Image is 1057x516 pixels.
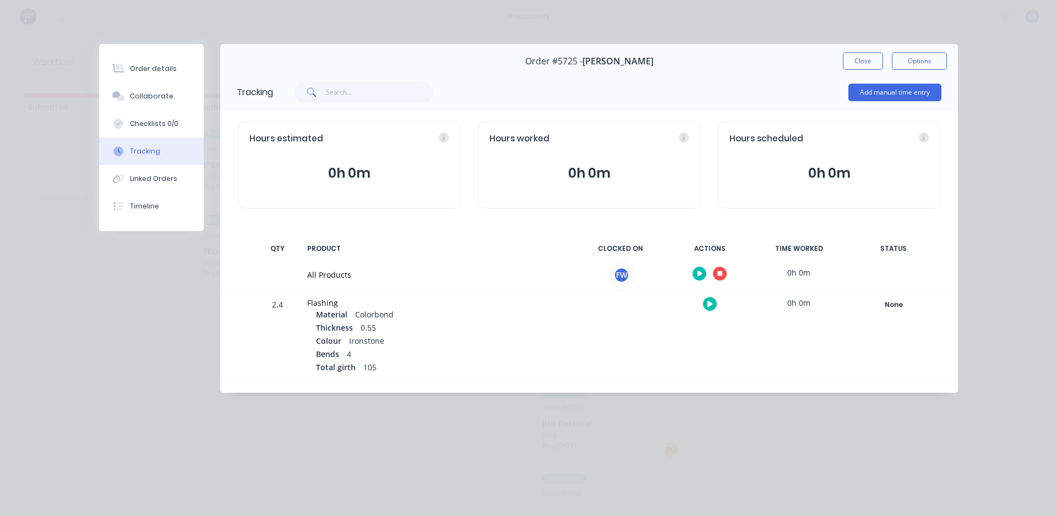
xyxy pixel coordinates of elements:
[847,237,940,260] div: STATUS
[307,269,566,281] div: All Products
[316,361,356,373] span: Total girth
[316,348,566,361] div: 4
[848,84,941,101] button: Add manual time entry
[316,335,566,348] div: Ironstone
[758,237,840,260] div: TIME WORKED
[99,138,204,165] button: Tracking
[525,56,582,67] span: Order #5725 -
[301,237,573,260] div: PRODUCT
[130,174,177,184] div: Linked Orders
[853,297,934,312] button: None
[130,201,159,211] div: Timeline
[316,309,566,322] div: Colorbond
[261,237,294,260] div: QTY
[668,237,751,260] div: ACTIONS
[729,133,803,145] span: Hours scheduled
[489,163,689,184] button: 0h 0m
[579,237,662,260] div: CLOCKED ON
[130,64,177,74] div: Order details
[130,91,173,101] div: Collaborate
[316,322,566,335] div: 0.55
[758,260,840,285] div: 0h 0m
[130,146,160,156] div: Tracking
[249,163,449,184] button: 0h 0m
[316,361,566,375] div: 105
[99,193,204,220] button: Timeline
[237,86,273,99] div: Tracking
[316,309,347,320] span: Material
[99,83,204,110] button: Collaborate
[130,119,178,129] div: Checklists 0/0
[261,292,294,381] div: 2.4
[843,52,883,70] button: Close
[99,55,204,83] button: Order details
[854,298,933,312] div: None
[307,297,566,309] div: Flashing
[316,335,341,347] span: Colour
[613,267,630,283] div: FW
[316,322,353,333] span: Thickness
[249,133,323,145] span: Hours estimated
[489,133,549,145] span: Hours worked
[892,52,947,70] button: Options
[729,163,929,184] button: 0h 0m
[758,290,840,315] div: 0h 0m
[99,110,204,138] button: Checklists 0/0
[582,56,653,67] span: [PERSON_NAME]
[99,165,204,193] button: Linked Orders
[326,81,433,103] input: Search...
[316,348,339,360] span: Bends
